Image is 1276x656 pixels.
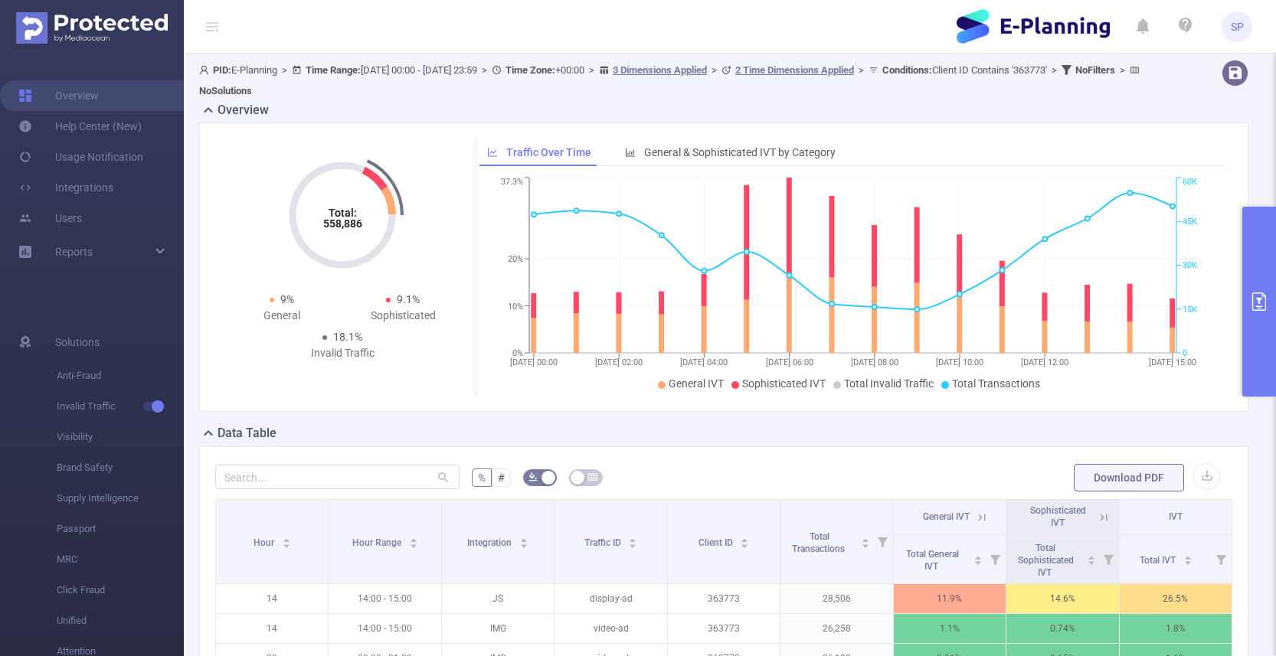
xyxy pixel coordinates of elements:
[742,377,826,390] span: Sophisticated IVT
[780,584,892,613] p: 28,506
[323,217,362,230] tspan: 558,886
[882,64,932,76] b: Conditions :
[508,302,523,312] tspan: 10%
[1183,217,1197,227] tspan: 45K
[57,514,184,544] span: Passport
[329,614,440,643] p: 14:00 - 15:00
[498,472,505,484] span: #
[952,377,1040,390] span: Total Transactions
[741,536,749,540] i: icon: caret-up
[740,536,749,545] div: Sort
[735,64,854,76] u: 2 Time Dimensions Applied
[1120,614,1232,643] p: 1.8%
[1183,178,1197,188] tspan: 60K
[584,64,599,76] span: >
[282,542,290,547] i: icon: caret-down
[861,536,870,545] div: Sort
[668,584,780,613] p: 363773
[555,614,666,643] p: video-ad
[1140,555,1178,566] span: Total IVT
[520,542,528,547] i: icon: caret-down
[1087,553,1095,558] i: icon: caret-up
[528,472,538,481] i: icon: bg-colors
[57,361,184,391] span: Anti-Fraud
[1169,511,1183,522] span: IVT
[861,542,869,547] i: icon: caret-down
[221,308,342,324] div: General
[584,537,623,548] span: Traffic ID
[218,424,276,442] h2: Data Table
[519,536,528,545] div: Sort
[906,549,959,572] span: Total General IVT
[1021,357,1068,367] tspan: [DATE] 12:00
[936,357,983,367] tspan: [DATE] 10:00
[628,536,637,545] div: Sort
[923,511,970,522] span: General IVT
[397,293,420,305] span: 9.1%
[1074,464,1184,491] button: Download PDF
[1047,64,1062,76] span: >
[505,64,555,76] b: Time Zone:
[1183,348,1187,358] tspan: 0
[478,472,486,484] span: %
[218,101,269,119] h2: Overview
[57,575,184,605] span: Click Fraud
[1087,559,1095,563] i: icon: caret-down
[1030,505,1086,528] span: Sophisticated IVT
[213,64,231,76] b: PID:
[306,64,361,76] b: Time Range:
[780,614,892,643] p: 26,258
[613,64,707,76] u: 3 Dimensions Applied
[894,614,1006,643] p: 1.1%
[282,536,291,545] div: Sort
[1115,64,1130,76] span: >
[18,111,142,142] a: Help Center (New)
[409,536,418,545] div: Sort
[882,64,1047,76] span: Client ID Contains '363773'
[644,146,836,158] span: General & Sophisticated IVT by Category
[57,483,184,514] span: Supply Intelligence
[512,348,523,358] tspan: 0%
[55,246,93,258] span: Reports
[854,64,869,76] span: >
[57,391,184,422] span: Invalid Traffic
[18,203,82,233] a: Users
[707,64,721,76] span: >
[442,584,554,613] p: JS
[409,542,417,547] i: icon: caret-down
[1075,64,1115,76] b: No Filters
[477,64,492,76] span: >
[282,345,403,361] div: Invalid Traffic
[18,80,99,111] a: Overview
[1006,614,1118,643] p: 0.74%
[1231,11,1244,42] span: SP
[1006,584,1118,613] p: 14.6%
[1087,553,1096,563] div: Sort
[629,542,637,547] i: icon: caret-down
[57,452,184,483] span: Brand Safety
[984,534,1006,583] i: Filter menu
[442,614,554,643] p: IMG
[57,605,184,636] span: Unified
[254,537,276,548] span: Hour
[844,377,934,390] span: Total Invalid Traffic
[510,357,558,367] tspan: [DATE] 00:00
[1183,553,1193,563] div: Sort
[629,536,637,540] i: icon: caret-up
[1183,553,1192,558] i: icon: caret-up
[872,500,893,583] i: Filter menu
[894,584,1006,613] p: 11.9%
[57,422,184,452] span: Visibility
[766,357,813,367] tspan: [DATE] 06:00
[668,614,780,643] p: 363773
[625,147,636,158] i: icon: bar-chart
[467,537,514,548] span: Integration
[199,64,1143,96] span: E-Planning [DATE] 00:00 - [DATE] 23:59 +00:00
[520,536,528,540] i: icon: caret-up
[1183,305,1197,315] tspan: 15K
[216,614,328,643] p: 14
[861,536,869,540] i: icon: caret-up
[487,147,498,158] i: icon: line-chart
[1120,584,1232,613] p: 26.5%
[55,327,100,357] span: Solutions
